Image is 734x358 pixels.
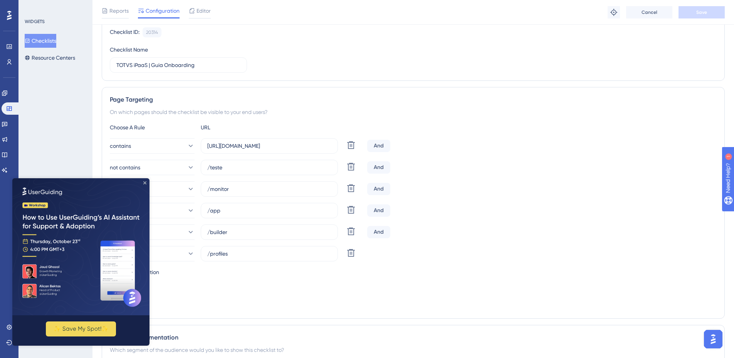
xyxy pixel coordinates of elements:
input: yourwebsite.com/path [207,163,331,172]
div: And [367,140,390,152]
div: And [367,226,390,238]
button: Checklists [25,34,56,48]
div: Checklist Name [110,45,148,54]
div: Close Preview [131,3,134,6]
button: not contains [110,181,195,197]
div: 1 [54,4,56,10]
div: Targeting Condition [110,268,717,277]
span: Editor [197,6,211,15]
button: not contains [110,246,195,261]
div: URL [201,123,286,132]
div: And [367,161,390,174]
button: Cancel [626,6,672,18]
button: not contains [110,203,195,218]
span: Cancel [642,9,657,15]
button: contains [110,138,195,154]
div: And [367,204,390,217]
div: Page Targeting [110,95,717,104]
div: Checklist ID: [110,27,139,37]
span: contains [110,141,131,151]
div: On which pages should the checklist be visible to your end users? [110,107,717,117]
div: Choose A Rule [110,123,195,132]
input: yourwebsite.com/path [207,206,331,215]
div: 20314 [146,29,158,35]
span: Need Help? [18,2,48,11]
span: Reports [109,6,129,15]
input: yourwebsite.com/path [207,249,331,258]
input: Type your Checklist name [116,61,240,69]
span: Configuration [146,6,180,15]
button: Resource Centers [25,51,75,65]
span: not contains [110,163,140,172]
button: not contains [110,160,195,175]
div: Audience Segmentation [110,333,717,342]
input: yourwebsite.com/path [207,185,331,193]
input: yourwebsite.com/path [207,228,331,236]
div: WIDGETS [25,18,45,25]
button: ✨ Save My Spot!✨ [34,143,104,158]
iframe: UserGuiding AI Assistant Launcher [702,328,725,351]
button: not contains [110,224,195,240]
span: Save [696,9,707,15]
div: Which segment of the audience would you like to show this checklist to? [110,345,717,355]
button: Save [679,6,725,18]
input: yourwebsite.com/path [207,142,331,150]
div: And [367,183,390,195]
